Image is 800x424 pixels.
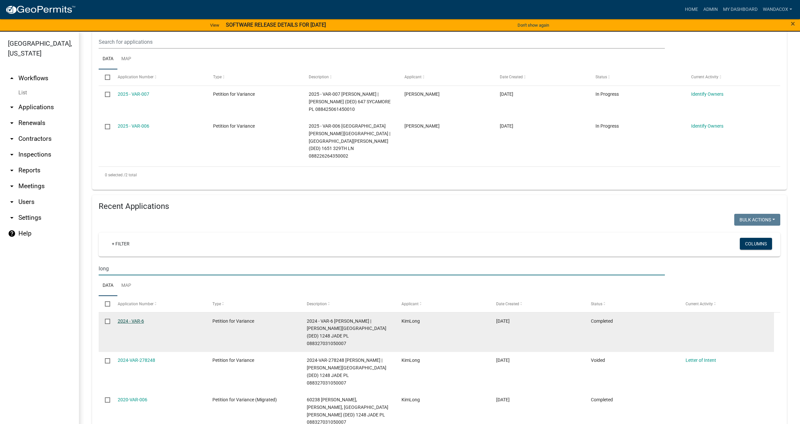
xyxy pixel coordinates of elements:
i: arrow_drop_down [8,135,16,143]
span: Petition for Variance [213,123,255,129]
a: 2024 - VAR-6 [118,318,144,324]
span: Applicant [404,75,422,79]
span: Type [212,302,221,306]
i: arrow_drop_down [8,198,16,206]
datatable-header-cell: Date Created [494,69,589,85]
a: 2025 - VAR-007 [118,91,149,97]
i: arrow_drop_down [8,214,16,222]
datatable-header-cell: Type [207,69,303,85]
i: arrow_drop_down [8,182,16,190]
span: Petition for Variance [213,91,255,97]
span: 2024-VAR-278248 Long, Steven A | Long, Kimberley A (DED) 1248 JADE PL 088327031050007 [307,358,386,385]
span: Date Created [496,302,519,306]
datatable-header-cell: Applicant [398,69,494,85]
a: + Filter [107,238,135,250]
span: KimLong [401,397,420,402]
span: Applicant [401,302,419,306]
span: KimLong [401,358,420,363]
i: arrow_drop_down [8,151,16,159]
a: 2020-VAR-006 [118,397,147,402]
datatable-header-cell: Current Activity [679,296,774,312]
span: Petition for Variance [212,358,254,363]
span: 2025 - VAR-006 Olmstead, Bryan | Olmstead, Kimberly (DED) 1651 329TH LN 088226264350002 [309,123,390,159]
datatable-header-cell: Date Created [490,296,585,312]
a: View [207,20,222,31]
span: 09/02/2025 [500,91,513,97]
i: arrow_drop_down [8,103,16,111]
a: Data [99,49,117,70]
a: Home [682,3,701,16]
span: Completed [591,318,613,324]
span: 0 selected / [105,173,125,177]
span: In Progress [595,91,619,97]
datatable-header-cell: Select [99,296,111,312]
datatable-header-cell: Description [303,69,398,85]
span: Type [213,75,222,79]
a: 2024-VAR-278248 [118,358,155,363]
datatable-header-cell: Application Number [111,296,206,312]
span: Tim Schwind [404,91,440,97]
h4: Recent Applications [99,202,780,211]
span: Completed [591,397,613,402]
i: arrow_drop_down [8,119,16,127]
span: 2024 - VAR-6 Long, Steven A | Long, Kimberley A (DED) 1248 JADE PL 088327031050007 [307,318,386,346]
span: 07/08/2024 [496,318,510,324]
button: Columns [740,238,772,250]
span: Bryan Olmstead [404,123,440,129]
datatable-header-cell: Application Number [111,69,207,85]
span: Petition for Variance (Migrated) [212,397,277,402]
span: Description [309,75,329,79]
span: 2025 - VAR-007 Oostenink, Marc J | Oostenink, Heidi M (DED) 647 SYCAMORE PL 088425061450010 [309,91,391,112]
button: Don't show again [515,20,552,31]
button: Bulk Actions [734,214,780,226]
datatable-header-cell: Status [589,69,685,85]
input: Search for applications [99,262,665,275]
a: Admin [701,3,720,16]
a: WandaCox [760,3,795,16]
span: Description [307,302,327,306]
span: Voided [591,358,605,363]
a: Map [117,275,135,296]
span: Status [595,75,607,79]
datatable-header-cell: Type [206,296,301,312]
span: × [791,19,795,28]
div: 2 total [99,167,780,183]
span: 05/18/2020 [496,397,510,402]
span: Petition for Variance [212,318,254,324]
datatable-header-cell: Applicant [395,296,490,312]
datatable-header-cell: Description [301,296,395,312]
a: Map [117,49,135,70]
datatable-header-cell: Select [99,69,111,85]
a: Identify Owners [691,91,723,97]
span: Application Number [118,302,154,306]
i: arrow_drop_down [8,166,16,174]
strong: SOFTWARE RELEASE DETAILS FOR [DATE] [226,22,326,28]
a: Letter of Intent [686,358,716,363]
a: Identify Owners [691,123,723,129]
a: My Dashboard [720,3,760,16]
a: Data [99,275,117,296]
span: KimLong [401,318,420,324]
i: help [8,230,16,237]
a: 2025 - VAR-006 [118,123,149,129]
input: Search for applications [99,35,665,49]
span: Current Activity [686,302,713,306]
i: arrow_drop_up [8,74,16,82]
span: 09/02/2025 [500,123,513,129]
span: Current Activity [691,75,718,79]
span: Date Created [500,75,523,79]
button: Close [791,20,795,28]
span: In Progress [595,123,619,129]
datatable-header-cell: Current Activity [685,69,780,85]
datatable-header-cell: Status [585,296,679,312]
span: Status [591,302,602,306]
span: Application Number [118,75,154,79]
span: 06/26/2024 [496,358,510,363]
